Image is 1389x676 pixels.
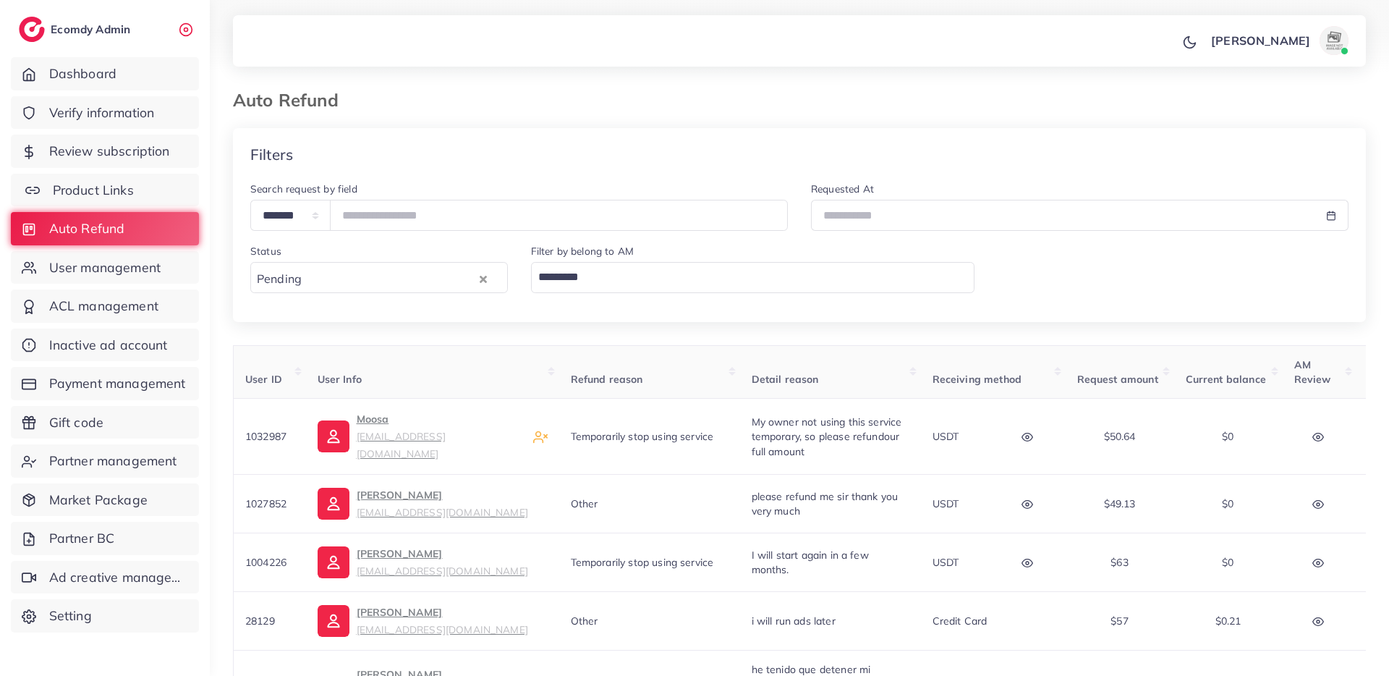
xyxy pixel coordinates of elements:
[306,265,475,290] input: Search for option
[533,265,967,290] input: Search for option
[1222,497,1233,510] span: $0
[318,545,528,580] a: [PERSON_NAME][EMAIL_ADDRESS][DOMAIN_NAME]
[49,452,177,470] span: Partner management
[1222,556,1233,569] span: $0
[318,488,349,520] img: ic-user-info.36bf1079.svg
[571,373,643,386] span: Refund reason
[11,96,199,130] a: Verify information
[245,556,286,569] span: 1004226
[531,262,975,293] div: Search for option
[19,17,134,42] a: logoEcomdy Admin
[11,483,199,517] a: Market Package
[571,614,598,628] span: Other
[11,522,199,555] a: Partner BC
[357,545,528,580] p: [PERSON_NAME]
[11,406,199,439] a: Gift code
[49,491,148,510] span: Market Package
[357,623,528,635] small: [EMAIL_ADDRESS][DOMAIN_NAME]
[752,490,899,517] span: please refund me sir thank you very much
[250,262,508,293] div: Search for option
[571,497,598,510] span: Other
[49,142,170,161] span: Review subscription
[245,614,275,628] span: 28129
[933,495,959,512] p: USDT
[752,549,869,576] span: I will start again in a few months.
[1222,430,1233,443] span: $0
[318,410,522,462] a: Moosa[EMAIL_ADDRESS][DOMAIN_NAME]
[11,444,199,478] a: Partner management
[250,145,293,164] h4: Filters
[318,373,362,386] span: User Info
[357,506,528,518] small: [EMAIL_ADDRESS][DOMAIN_NAME]
[318,546,349,578] img: ic-user-info.36bf1079.svg
[752,614,836,628] span: i will run ads later
[11,329,199,362] a: Inactive ad account
[752,373,819,386] span: Detail reason
[933,373,1022,386] span: Receiving method
[318,604,528,638] a: [PERSON_NAME][EMAIL_ADDRESS][DOMAIN_NAME]
[571,556,714,569] span: Temporarily stop using service
[531,244,634,258] label: Filter by belong to AM
[1104,497,1136,510] span: $49.13
[11,290,199,323] a: ACL management
[1203,26,1354,55] a: [PERSON_NAME]avatar
[233,90,350,111] h3: Auto Refund
[49,413,103,432] span: Gift code
[245,497,286,510] span: 1027852
[11,561,199,594] a: Ad creative management
[357,430,446,460] small: [EMAIL_ADDRESS][DOMAIN_NAME]
[318,605,349,637] img: ic-user-info.36bf1079.svg
[1320,26,1348,55] img: avatar
[1215,614,1241,628] span: $0.21
[49,258,161,277] span: User management
[11,599,199,633] a: Setting
[11,367,199,400] a: Payment management
[571,430,714,443] span: Temporarily stop using service
[1104,430,1136,443] span: $50.64
[318,421,349,452] img: ic-user-info.36bf1079.svg
[49,607,92,625] span: Setting
[250,182,357,196] label: Search request by field
[357,565,528,577] small: [EMAIL_ADDRESS][DOMAIN_NAME]
[11,174,199,207] a: Product Links
[49,568,188,587] span: Ad creative management
[933,428,959,445] p: USDT
[51,22,134,36] h2: Ecomdy Admin
[1077,373,1158,386] span: Request amount
[245,373,282,386] span: User ID
[11,251,199,284] a: User management
[49,297,158,316] span: ACL management
[49,103,155,122] span: Verify information
[245,430,286,443] span: 1032987
[11,135,199,168] a: Review subscription
[49,64,116,83] span: Dashboard
[480,270,487,287] button: Clear Selected
[357,604,528,638] p: [PERSON_NAME]
[254,269,305,290] span: Pending
[49,374,186,393] span: Payment management
[49,336,168,355] span: Inactive ad account
[933,554,959,571] p: USDT
[11,57,199,90] a: Dashboard
[318,486,528,521] a: [PERSON_NAME][EMAIL_ADDRESS][DOMAIN_NAME]
[19,17,45,42] img: logo
[357,486,528,521] p: [PERSON_NAME]
[1110,556,1128,569] span: $63
[752,415,902,458] span: My owner not using this service temporary, so please refundour full amount
[49,219,125,238] span: Auto Refund
[49,529,115,548] span: Partner BC
[1294,358,1331,386] span: AM Review
[250,244,281,258] label: Status
[933,612,987,630] p: Credit card
[1211,32,1310,49] p: [PERSON_NAME]
[811,182,874,196] label: Requested At
[1186,373,1266,386] span: Current balance
[357,410,522,462] p: Moosa
[1110,614,1128,628] span: $57
[53,181,134,200] span: Product Links
[11,212,199,245] a: Auto Refund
